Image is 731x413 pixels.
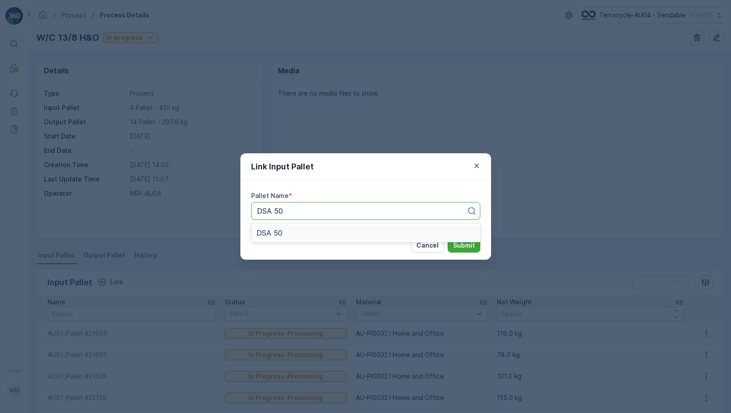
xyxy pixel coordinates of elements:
button: Submit [448,238,480,253]
label: Pallet Name [251,192,289,199]
span: DSA 50 [256,229,282,237]
button: Cancel [411,238,444,253]
p: Cancel [416,241,439,250]
p: Link Input Pallet [251,160,314,173]
p: Submit [453,241,475,250]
